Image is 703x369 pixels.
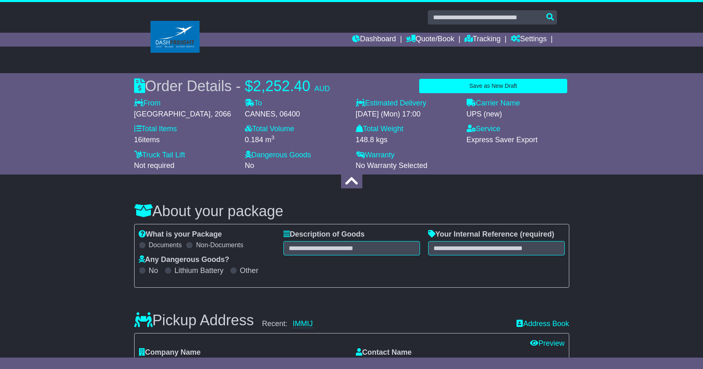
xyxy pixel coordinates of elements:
label: Company Name [139,348,201,357]
h3: About your package [134,203,569,219]
span: 0.184 [245,136,263,144]
span: , 06400 [276,110,300,118]
label: Total Items [134,125,177,134]
label: Any Dangerous Goods? [139,255,229,264]
label: Service [467,125,501,134]
h3: Pickup Address [134,312,254,329]
sup: 3 [272,134,275,141]
a: Preview [530,339,564,347]
div: items [134,136,237,145]
span: AUD [314,85,330,93]
span: 148.8 [356,136,374,144]
a: IMMIJ [293,320,313,328]
label: From [134,99,161,108]
label: Other [240,266,258,275]
a: Address Book [517,320,569,329]
span: kgs [376,136,388,144]
span: 16 [134,136,142,144]
label: Total Weight [356,125,404,134]
a: Tracking [465,33,501,47]
button: Save as New Draft [419,79,567,93]
span: Not required [134,161,175,170]
div: UPS (new) [467,110,569,119]
span: $ [245,78,253,94]
label: Estimated Delivery [356,99,458,108]
label: Dangerous Goods [245,151,311,160]
label: Non-Documents [196,241,243,249]
label: Your Internal Reference (required) [428,230,555,239]
div: Recent: [262,320,509,329]
label: Warranty [356,151,395,160]
label: To [245,99,262,108]
label: Lithium Battery [175,266,224,275]
a: Quote/Book [406,33,454,47]
a: Settings [511,33,547,47]
label: Total Volume [245,125,294,134]
label: Carrier Name [467,99,520,108]
span: No Warranty Selected [356,161,427,170]
span: [GEOGRAPHIC_DATA] [134,110,211,118]
label: Description of Goods [283,230,365,239]
span: m [265,136,275,144]
a: Dashboard [352,33,396,47]
span: CANNES [245,110,276,118]
span: 2,252.40 [253,78,310,94]
label: No [149,266,158,275]
label: Truck Tail Lift [134,151,185,160]
span: No [245,161,254,170]
label: Documents [149,241,182,249]
div: Express Saver Export [467,136,569,145]
div: [DATE] (Mon) 17:00 [356,110,458,119]
span: , 2066 [211,110,231,118]
label: Contact Name [356,348,412,357]
label: What is your Package [139,230,222,239]
div: Order Details - [134,77,330,95]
